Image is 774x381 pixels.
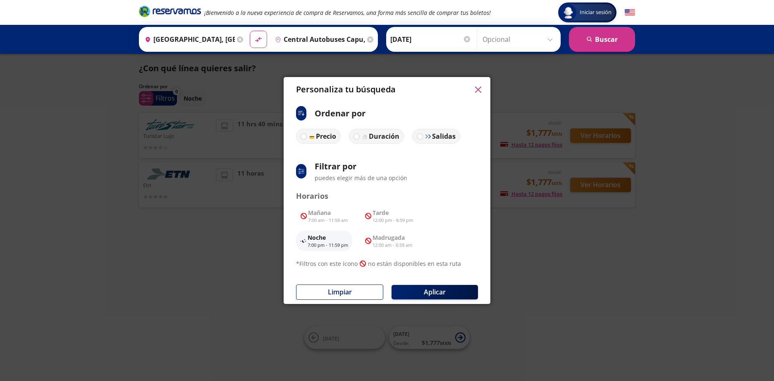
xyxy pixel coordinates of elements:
[316,131,336,141] p: Precio
[308,217,348,224] p: 7:00 am - 11:59 am
[296,190,478,202] p: Horarios
[361,231,417,251] button: Madrugada12:00 am - 6:59 am
[369,131,399,141] p: Duración
[296,83,396,96] p: Personaliza tu búsqueda
[373,208,413,217] p: Tarde
[373,233,412,242] p: Madrugada
[361,206,418,227] button: Tarde12:00 pm - 6:59 pm
[308,233,348,242] p: Noche
[139,5,201,17] i: Brand Logo
[432,131,456,141] p: Salidas
[373,217,413,224] p: 12:00 pm - 6:59 pm
[296,231,352,251] button: Noche7:00 pm - 11:59 pm
[315,160,407,173] p: Filtrar por
[483,29,557,50] input: Opcional
[296,206,352,227] button: Mañana7:00 am - 11:59 am
[139,5,201,20] a: Brand Logo
[315,107,365,120] p: Ordenar por
[373,242,412,249] p: 12:00 am - 6:59 am
[296,285,383,300] button: Limpiar
[368,259,461,268] p: no están disponibles en esta ruta
[272,29,365,50] input: Buscar Destino
[308,242,348,249] p: 7:00 pm - 11:59 pm
[576,8,615,17] span: Iniciar sesión
[141,29,235,50] input: Buscar Origen
[569,27,635,52] button: Buscar
[625,7,635,18] button: English
[392,285,478,299] button: Aplicar
[296,259,358,268] p: * Filtros con este ícono
[308,208,348,217] p: Mañana
[315,174,407,182] p: puedes elegir más de una opción
[390,29,471,50] input: Elegir Fecha
[204,9,491,17] em: ¡Bienvenido a la nueva experiencia de compra de Reservamos, una forma más sencilla de comprar tus...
